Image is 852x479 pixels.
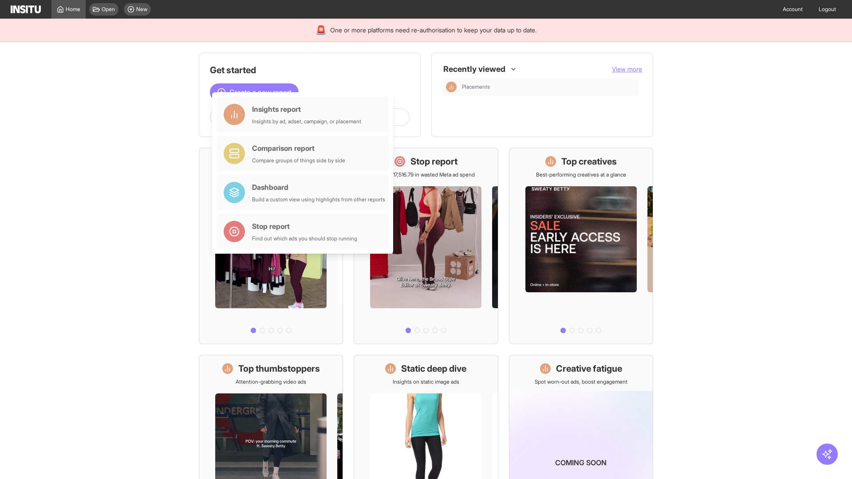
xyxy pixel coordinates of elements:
a: Stop reportSave £17,516.79 in wasted Meta ad spend [354,148,498,344]
a: What's live nowSee all active ads instantly [199,148,343,344]
span: View more [612,65,642,73]
div: Stop report [252,221,357,232]
div: Insights by ad, adset, campaign, or placement [252,118,361,125]
p: Best-performing creatives at a glance [536,171,626,178]
div: Compare groups of things side by side [252,157,345,164]
h1: Get started [210,64,410,76]
div: Comparison report [252,143,345,153]
p: Save £17,516.79 in wasted Meta ad spend [377,171,475,178]
img: Logo [11,5,41,13]
button: View more [612,65,642,74]
span: Create a new report [229,87,292,98]
div: Find out which ads you should stop running [252,235,357,242]
div: Insights report [252,104,361,114]
span: Home [66,6,80,13]
div: Build a custom view using highlights from other reports [252,196,385,203]
span: Placements [462,83,635,90]
h1: Top creatives [561,155,617,168]
p: Insights on static image ads [393,378,459,385]
h1: Static deep dive [401,362,466,375]
span: New [136,6,147,13]
span: Open [102,6,115,13]
span: One or more platforms need re-authorisation to keep your data up to date. [330,26,536,35]
div: Insights [446,82,457,92]
div: Dashboard [252,182,385,192]
div: 🚨 [316,24,327,36]
button: Create a new report [210,83,299,101]
h1: Top thumbstoppers [238,362,320,375]
h1: Stop report [410,155,458,168]
a: Top creativesBest-performing creatives at a glance [509,148,653,344]
span: Placements [462,83,490,90]
p: Attention-grabbing video ads [236,378,306,385]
